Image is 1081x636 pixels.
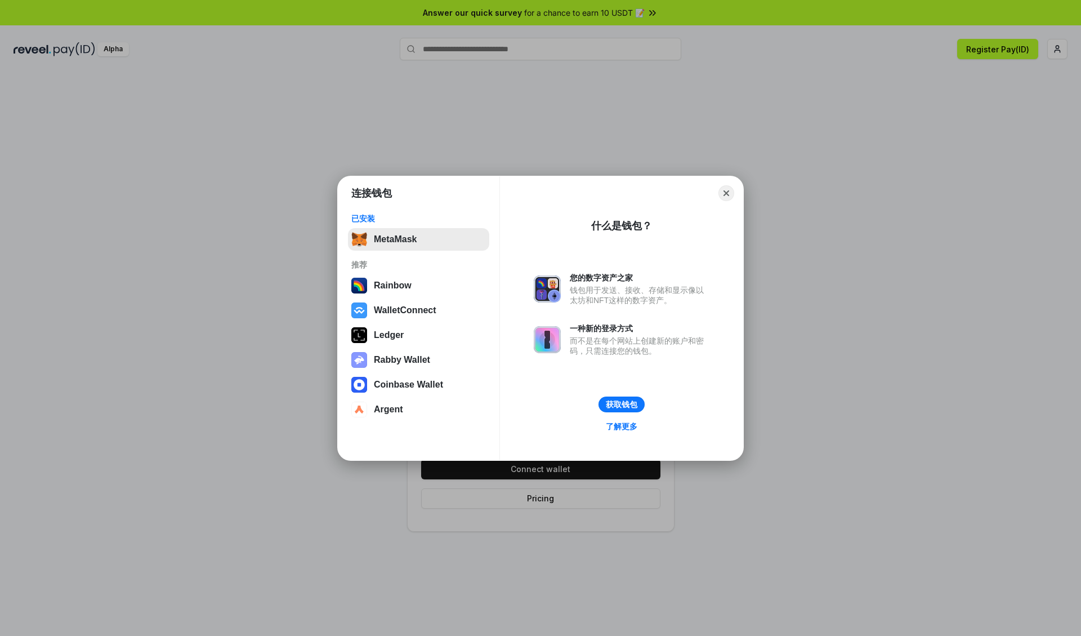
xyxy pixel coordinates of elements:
[351,260,486,270] div: 推荐
[351,377,367,393] img: svg+xml,%3Csvg%20width%3D%2228%22%20height%3D%2228%22%20viewBox%3D%220%200%2028%2028%22%20fill%3D...
[570,273,709,283] div: 您的数字资产之家
[351,327,367,343] img: svg+xml,%3Csvg%20xmlns%3D%22http%3A%2F%2Fwww.w3.org%2F2000%2Fsvg%22%20width%3D%2228%22%20height%3...
[351,214,486,224] div: 已安装
[351,232,367,247] img: svg+xml,%3Csvg%20fill%3D%22none%22%20height%3D%2233%22%20viewBox%3D%220%200%2035%2033%22%20width%...
[348,324,489,346] button: Ledger
[348,398,489,421] button: Argent
[351,303,367,318] img: svg+xml,%3Csvg%20width%3D%2228%22%20height%3D%2228%22%20viewBox%3D%220%200%2028%2028%22%20fill%3D...
[374,355,430,365] div: Rabby Wallet
[374,330,404,340] div: Ledger
[374,380,443,390] div: Coinbase Wallet
[351,278,367,293] img: svg+xml,%3Csvg%20width%3D%22120%22%20height%3D%22120%22%20viewBox%3D%220%200%20120%20120%22%20fil...
[606,421,637,432] div: 了解更多
[351,186,392,200] h1: 连接钱包
[348,349,489,371] button: Rabby Wallet
[348,299,489,322] button: WalletConnect
[534,275,561,303] img: svg+xml,%3Csvg%20xmlns%3D%22http%3A%2F%2Fwww.w3.org%2F2000%2Fsvg%22%20fill%3D%22none%22%20viewBox...
[606,399,637,410] div: 获取钱包
[374,281,412,291] div: Rainbow
[348,274,489,297] button: Rainbow
[718,185,734,201] button: Close
[374,305,436,315] div: WalletConnect
[598,397,645,412] button: 获取钱包
[348,373,489,396] button: Coinbase Wallet
[591,219,652,233] div: 什么是钱包？
[351,352,367,368] img: svg+xml,%3Csvg%20xmlns%3D%22http%3A%2F%2Fwww.w3.org%2F2000%2Fsvg%22%20fill%3D%22none%22%20viewBox...
[374,404,403,415] div: Argent
[348,228,489,251] button: MetaMask
[599,419,644,434] a: 了解更多
[534,326,561,353] img: svg+xml,%3Csvg%20xmlns%3D%22http%3A%2F%2Fwww.w3.org%2F2000%2Fsvg%22%20fill%3D%22none%22%20viewBox...
[570,336,709,356] div: 而不是在每个网站上创建新的账户和密码，只需连接您的钱包。
[374,234,417,244] div: MetaMask
[570,285,709,305] div: 钱包用于发送、接收、存储和显示像以太坊和NFT这样的数字资产。
[351,402,367,417] img: svg+xml,%3Csvg%20width%3D%2228%22%20height%3D%2228%22%20viewBox%3D%220%200%2028%2028%22%20fill%3D...
[570,323,709,333] div: 一种新的登录方式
